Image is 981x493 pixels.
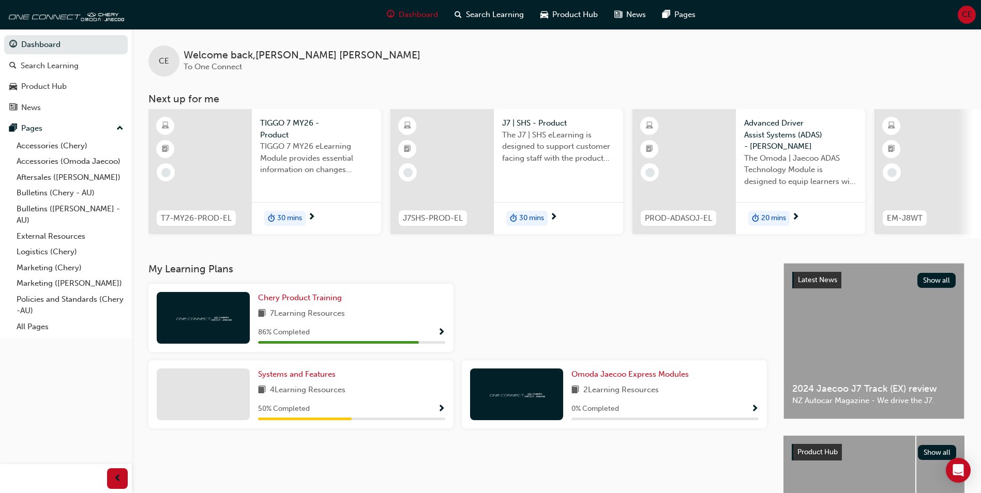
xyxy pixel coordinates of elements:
[550,213,557,222] span: next-icon
[918,445,957,460] button: Show all
[783,263,964,419] a: Latest NewsShow all2024 Jaecoo J7 Track (EX) reviewNZ Autocar Magazine - We drive the J7.
[161,168,171,177] span: learningRecordVerb_NONE-icon
[502,129,615,164] span: The J7 | SHS eLearning is designed to support customer facing staff with the product and sales in...
[437,405,445,414] span: Show Progress
[390,109,623,234] a: J7SHS-PROD-ELJ7 | SHS - ProductThe J7 | SHS eLearning is designed to support customer facing staf...
[114,472,122,485] span: prev-icon
[792,444,956,460] a: Product HubShow all
[21,60,79,72] div: Search Learning
[12,228,128,244] a: External Resources
[4,119,128,138] button: Pages
[606,4,654,25] a: news-iconNews
[379,4,446,25] a: guage-iconDashboard
[962,9,972,21] span: CE
[571,403,619,415] span: 0 % Completed
[744,152,857,188] span: The Omoda | Jaecoo ADAS Technology Module is designed to equip learners with essential knowledge ...
[614,8,622,21] span: news-icon
[646,119,653,133] span: learningResourceType_ELEARNING-icon
[21,81,67,93] div: Product Hub
[12,275,128,291] a: Marketing ([PERSON_NAME])
[21,122,42,134] div: Pages
[751,405,759,414] span: Show Progress
[917,273,956,288] button: Show all
[258,403,310,415] span: 50 % Completed
[437,326,445,339] button: Show Progress
[552,9,598,21] span: Product Hub
[12,291,128,319] a: Policies and Standards (Chery -AU)
[646,143,653,156] span: booktick-icon
[887,212,923,224] span: EM-J8WT
[258,368,340,380] a: Systems and Features
[792,272,956,288] a: Latest NewsShow all
[946,458,971,483] div: Open Intercom Messenger
[258,327,310,338] span: 86 % Completed
[792,395,956,407] span: NZ Autocar Magazine - We drive the J7.
[626,9,646,21] span: News
[12,260,128,276] a: Marketing (Chery)
[12,244,128,260] a: Logistics (Chery)
[260,117,373,141] span: TIGGO 7 MY26 - Product
[162,119,169,133] span: learningResourceType_ELEARNING-icon
[645,168,655,177] span: learningRecordVerb_NONE-icon
[887,168,897,177] span: learningRecordVerb_NONE-icon
[792,383,956,395] span: 2024 Jaecoo J7 Track (EX) review
[148,109,381,234] a: T7-MY26-PROD-ELTIGGO 7 MY26 - ProductTIGGO 7 MY26 eLearning Module provides essential information...
[404,119,411,133] span: learningResourceType_ELEARNING-icon
[888,119,895,133] span: learningResourceType_ELEARNING-icon
[9,124,17,133] span: pages-icon
[752,212,759,225] span: duration-icon
[116,122,124,135] span: up-icon
[277,212,302,224] span: 30 mins
[4,77,128,96] a: Product Hub
[502,117,615,129] span: J7 | SHS - Product
[958,6,976,24] button: CE
[258,369,336,379] span: Systems and Features
[308,213,315,222] span: next-icon
[404,143,411,156] span: booktick-icon
[270,384,345,397] span: 4 Learning Resources
[9,61,17,71] span: search-icon
[510,212,517,225] span: duration-icon
[798,275,837,284] span: Latest News
[532,4,606,25] a: car-iconProduct Hub
[12,138,128,154] a: Accessories (Chery)
[260,141,373,176] span: TIGGO 7 MY26 eLearning Module provides essential information on changes introduced with the new M...
[270,307,345,320] span: 7 Learning Resources
[4,56,128,75] a: Search Learning
[148,263,767,275] h3: My Learning Plans
[403,168,413,177] span: learningRecordVerb_NONE-icon
[12,319,128,335] a: All Pages
[162,143,169,156] span: booktick-icon
[12,153,128,170] a: Accessories (Omoda Jaecoo)
[437,403,445,415] button: Show Progress
[159,55,169,67] span: CE
[258,307,266,320] span: book-icon
[632,109,865,234] a: PROD-ADASOJ-ELAdvanced Driver Assist Systems (ADAS) - [PERSON_NAME]The Omoda | Jaecoo ADAS Techno...
[4,33,128,119] button: DashboardSearch LearningProduct HubNews
[258,293,342,302] span: Chery Product Training
[184,50,420,61] span: Welcome back , [PERSON_NAME] [PERSON_NAME]
[446,4,532,25] a: search-iconSearch Learning
[4,98,128,117] a: News
[4,35,128,54] a: Dashboard
[12,170,128,186] a: Aftersales ([PERSON_NAME])
[519,212,544,224] span: 30 mins
[9,40,17,50] span: guage-icon
[751,403,759,415] button: Show Progress
[437,328,445,337] span: Show Progress
[161,212,232,224] span: T7-MY26-PROD-EL
[540,8,548,21] span: car-icon
[645,212,712,224] span: PROD-ADASOJ-EL
[258,384,266,397] span: book-icon
[654,4,704,25] a: pages-iconPages
[797,448,838,456] span: Product Hub
[466,9,524,21] span: Search Learning
[9,82,17,91] span: car-icon
[744,117,857,152] span: Advanced Driver Assist Systems (ADAS) - [PERSON_NAME]
[5,4,124,25] img: oneconnect
[12,185,128,201] a: Bulletins (Chery - AU)
[674,9,696,21] span: Pages
[268,212,275,225] span: duration-icon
